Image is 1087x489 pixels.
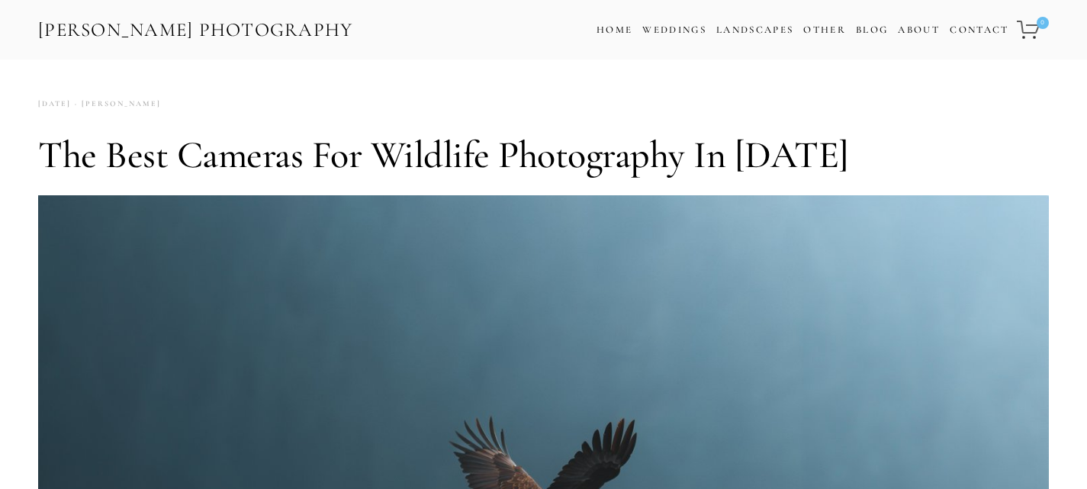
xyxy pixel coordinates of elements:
a: [PERSON_NAME] [71,94,161,114]
a: Blog [856,19,888,41]
a: 0 items in cart [1015,11,1050,48]
a: Landscapes [716,24,793,36]
h1: The Best Cameras for Wildlife Photography in [DATE] [38,132,1049,178]
a: Other [803,24,846,36]
a: Weddings [642,24,706,36]
a: About [898,19,940,41]
time: [DATE] [38,94,71,114]
a: Home [597,19,632,41]
a: Contact [950,19,1008,41]
span: 0 [1037,17,1049,29]
a: [PERSON_NAME] Photography [37,13,355,47]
